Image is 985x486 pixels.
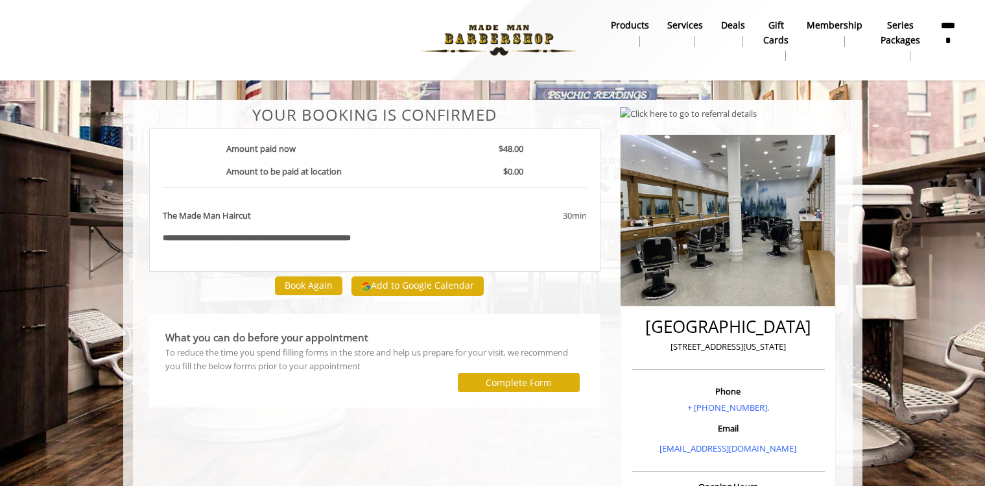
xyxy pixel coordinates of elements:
[667,18,703,32] b: Services
[687,402,769,413] a: + [PHONE_NUMBER].
[635,317,822,336] h2: [GEOGRAPHIC_DATA]
[881,18,920,47] b: Series packages
[351,276,484,296] button: Add to Google Calendar
[721,18,745,32] b: Deals
[763,18,789,47] b: gift cards
[658,16,712,50] a: ServicesServices
[275,276,342,295] button: Book Again
[149,106,601,123] center: Your Booking is confirmed
[486,378,552,388] label: Complete Form
[807,18,862,32] b: Membership
[635,424,822,433] h3: Email
[503,165,523,177] b: $0.00
[226,143,296,154] b: Amount paid now
[798,16,872,50] a: MembershipMembership
[712,16,754,50] a: DealsDeals
[458,373,580,392] button: Complete Form
[754,16,798,64] a: Gift cardsgift cards
[499,143,523,154] b: $48.00
[163,209,251,223] b: The Made Man Haircut
[659,443,796,454] a: [EMAIL_ADDRESS][DOMAIN_NAME]
[165,346,585,373] div: To reduce the time you spend filling forms in the store and help us prepare for your visit, we re...
[602,16,658,50] a: Productsproducts
[410,5,588,76] img: Made Man Barbershop logo
[635,340,822,354] p: [STREET_ADDRESS][US_STATE]
[611,18,649,32] b: products
[165,330,368,345] b: What you can do before your appointment
[458,209,587,223] div: 30min
[226,165,342,177] b: Amount to be paid at location
[635,387,822,396] h3: Phone
[620,107,757,121] img: Click here to go to referral details
[872,16,929,64] a: Series packagesSeries packages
